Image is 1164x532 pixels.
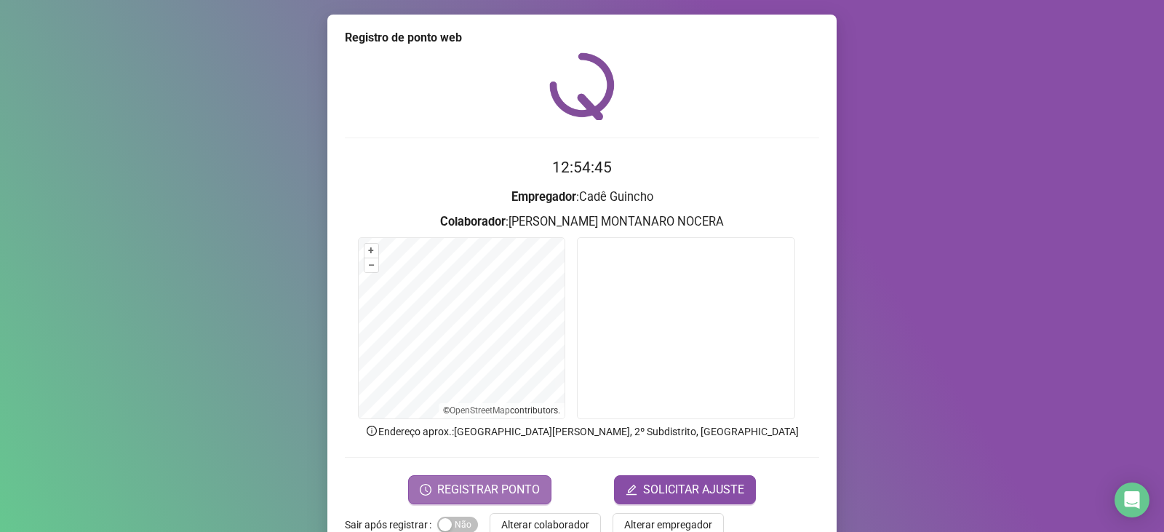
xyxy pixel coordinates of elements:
[552,159,612,176] time: 12:54:45
[511,190,576,204] strong: Empregador
[1115,483,1149,517] div: Open Intercom Messenger
[345,188,819,207] h3: : Cadê Guincho
[365,424,378,437] span: info-circle
[345,213,819,231] h3: : [PERSON_NAME] MONTANARO NOCERA
[440,215,506,229] strong: Colaborador
[450,405,510,416] a: OpenStreetMap
[626,484,637,496] span: edit
[614,475,756,504] button: editSOLICITAR AJUSTE
[420,484,431,496] span: clock-circle
[408,475,551,504] button: REGISTRAR PONTO
[345,424,819,440] p: Endereço aprox. : [GEOGRAPHIC_DATA][PERSON_NAME], 2º Subdistrito, [GEOGRAPHIC_DATA]
[364,258,378,272] button: –
[364,244,378,258] button: +
[345,29,819,47] div: Registro de ponto web
[437,481,540,499] span: REGISTRAR PONTO
[549,52,615,120] img: QRPoint
[443,405,560,416] li: © contributors.
[643,481,744,499] span: SOLICITAR AJUSTE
